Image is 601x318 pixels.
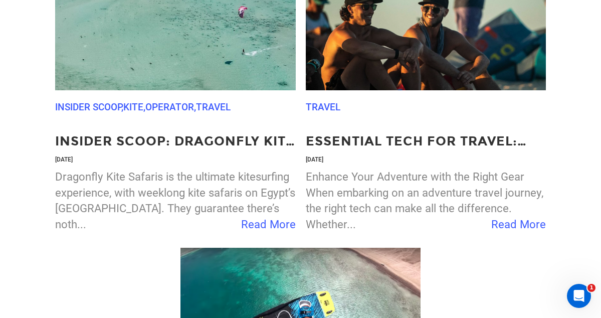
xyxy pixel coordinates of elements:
[121,101,123,113] span: ,
[306,155,546,164] p: [DATE]
[196,101,231,113] a: Travel
[55,169,296,233] p: Dragonfly Kite Safaris is the ultimate kitesurfing experience, with weeklong kite safaris on Egyp...
[306,169,546,233] p: Enhance Your Adventure with the Right Gear When embarking on an adventure travel journey, the rig...
[55,101,121,113] a: Insider Scoop
[587,284,595,292] span: 1
[145,101,194,113] a: Operator
[567,284,591,308] iframe: Intercom live chat
[306,132,546,150] a: Essential Tech for Travel: Must-Have Gadgets for Outdoor Adventure
[55,155,296,164] p: [DATE]
[143,101,145,113] span: ,
[55,132,296,150] a: Insider Scoop: Dragonfly Kite Safaris
[491,217,546,233] span: Read More
[194,101,196,113] span: ,
[306,101,340,113] a: Travel
[123,101,143,113] a: Kite
[241,217,296,233] span: Read More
